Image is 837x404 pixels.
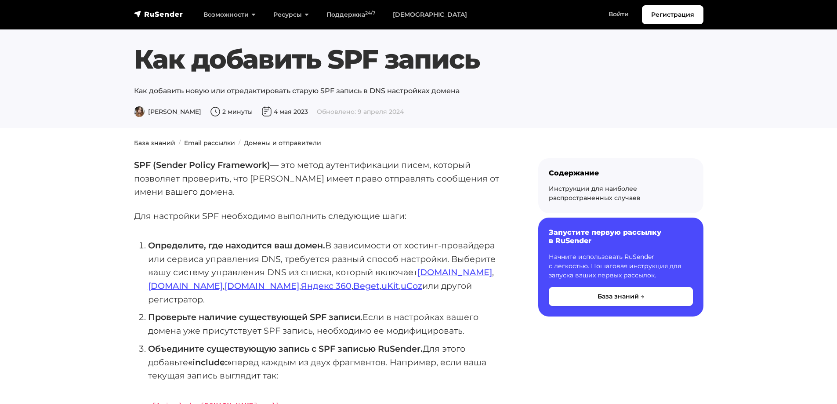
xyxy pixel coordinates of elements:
strong: Объедините существующую запись с SPF записью RuSender. [148,343,423,354]
strong: Определите, где находится ваш домен. [148,240,325,251]
h6: Запустите первую рассылку в RuSender [549,228,693,245]
p: Начните использовать RuSender с легкостью. Пошаговая инструкция для запуска ваших первых рассылок. [549,252,693,280]
a: Запустите первую рассылку в RuSender Начните использовать RuSender с легкостью. Пошаговая инструк... [538,218,703,316]
a: uKit [381,280,399,291]
a: Войти [600,5,638,23]
a: [DOMAIN_NAME] [225,280,299,291]
a: Домены и отправители [244,139,321,147]
img: RuSender [134,10,183,18]
p: — это метод аутентификации писем, который позволяет проверить, что [PERSON_NAME] имеет право отпр... [134,158,510,199]
a: Инструкции для наиболее распространенных случаев [549,185,641,202]
strong: SPF (Sender Policy Framework) [134,160,270,170]
h1: Как добавить SPF запись [134,44,703,75]
span: Обновлено: 9 апреля 2024 [317,108,404,116]
li: Если в настройках вашего домена уже присутствует SPF запись, необходимо ее модифицировать. [148,310,510,337]
button: База знаний → [549,287,693,306]
a: Возможности [195,6,265,24]
li: Для этого добавьте перед каждым из двух фрагментов. Например, если ваша текущая запись выглядит так: [148,342,510,382]
a: Email рассылки [184,139,235,147]
nav: breadcrumb [129,138,709,148]
p: Как добавить новую или отредактировать старую SPF запись в DNS настройках домена [134,86,703,96]
span: 4 мая 2023 [261,108,308,116]
a: Ресурсы [265,6,318,24]
a: uCoz [401,280,422,291]
a: Регистрация [642,5,703,24]
a: Поддержка24/7 [318,6,384,24]
sup: 24/7 [365,10,375,16]
a: Beget [353,280,380,291]
div: Содержание [549,169,693,177]
span: [PERSON_NAME] [134,108,201,116]
a: База знаний [134,139,175,147]
span: 2 минуты [210,108,253,116]
strong: Проверьте наличие существующей SPF записи. [148,312,362,322]
img: Время чтения [210,106,221,117]
strong: «include:» [188,357,232,368]
a: [DOMAIN_NAME] [148,280,223,291]
p: Для настройки SPF необходимо выполнить следующие шаги: [134,209,510,223]
li: В зависимости от хостинг-провайдера или сервиса управления DNS, требуется разный способ настройки... [148,239,510,306]
img: Дата публикации [261,106,272,117]
a: [DOMAIN_NAME] [417,267,492,277]
a: [DEMOGRAPHIC_DATA] [384,6,476,24]
a: Яндекс 360 [301,280,351,291]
